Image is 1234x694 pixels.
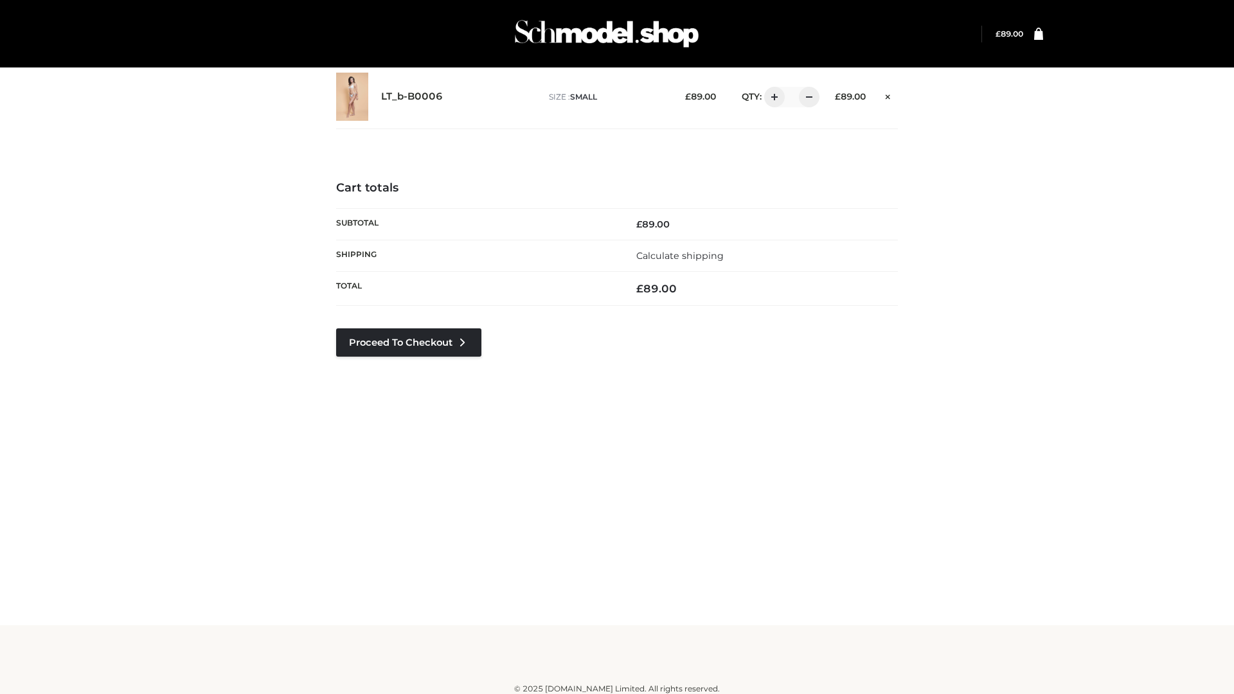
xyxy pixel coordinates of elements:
span: SMALL [570,92,597,102]
div: QTY: [729,87,815,107]
th: Total [336,272,617,306]
span: £ [636,282,643,295]
a: £89.00 [996,29,1023,39]
bdi: 89.00 [996,29,1023,39]
bdi: 89.00 [685,91,716,102]
span: £ [685,91,691,102]
span: £ [835,91,841,102]
a: Proceed to Checkout [336,328,481,357]
a: LT_b-B0006 [381,91,443,103]
bdi: 89.00 [636,218,670,230]
span: £ [996,29,1001,39]
p: size : [549,91,665,103]
h4: Cart totals [336,181,898,195]
span: £ [636,218,642,230]
img: Schmodel Admin 964 [510,8,703,59]
bdi: 89.00 [636,282,677,295]
bdi: 89.00 [835,91,866,102]
th: Shipping [336,240,617,271]
img: LT_b-B0006 - SMALL [336,73,368,121]
a: Calculate shipping [636,250,724,262]
th: Subtotal [336,208,617,240]
a: Remove this item [879,87,898,103]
